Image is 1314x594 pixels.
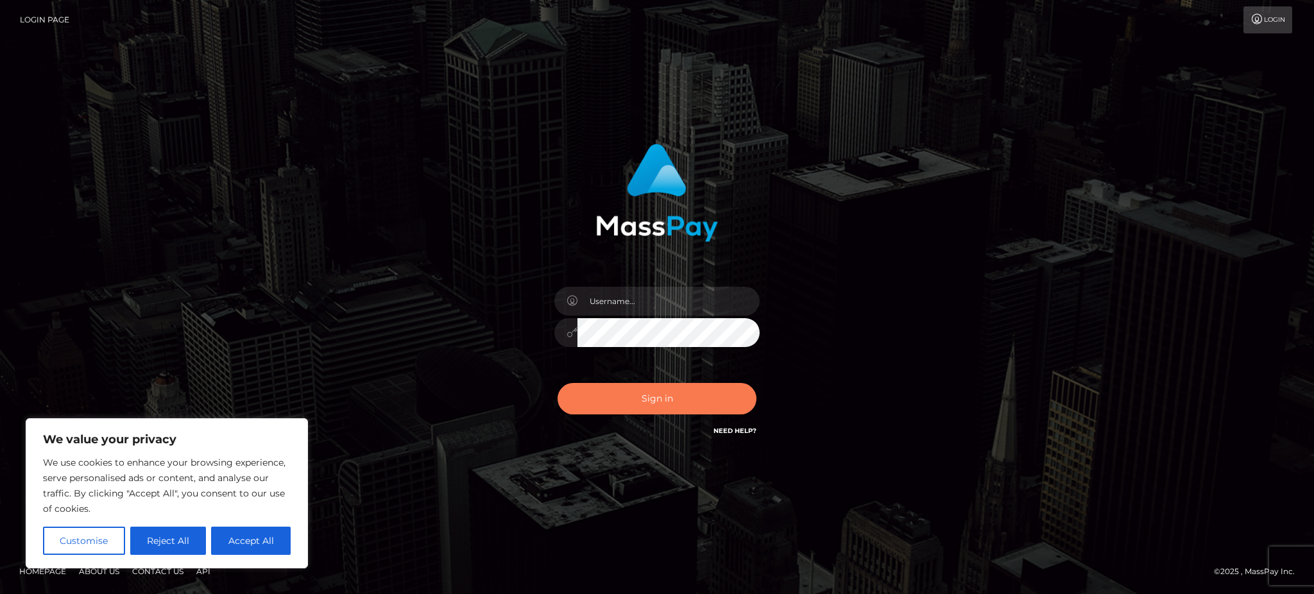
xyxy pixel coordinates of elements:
[14,561,71,581] a: Homepage
[1243,6,1292,33] a: Login
[130,527,207,555] button: Reject All
[558,383,756,414] button: Sign in
[596,144,718,242] img: MassPay Login
[577,287,760,316] input: Username...
[43,527,125,555] button: Customise
[127,561,189,581] a: Contact Us
[43,455,291,516] p: We use cookies to enhance your browsing experience, serve personalised ads or content, and analys...
[211,527,291,555] button: Accept All
[713,427,756,435] a: Need Help?
[1214,564,1304,579] div: © 2025 , MassPay Inc.
[43,432,291,447] p: We value your privacy
[26,418,308,568] div: We value your privacy
[191,561,216,581] a: API
[20,6,69,33] a: Login Page
[74,561,124,581] a: About Us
